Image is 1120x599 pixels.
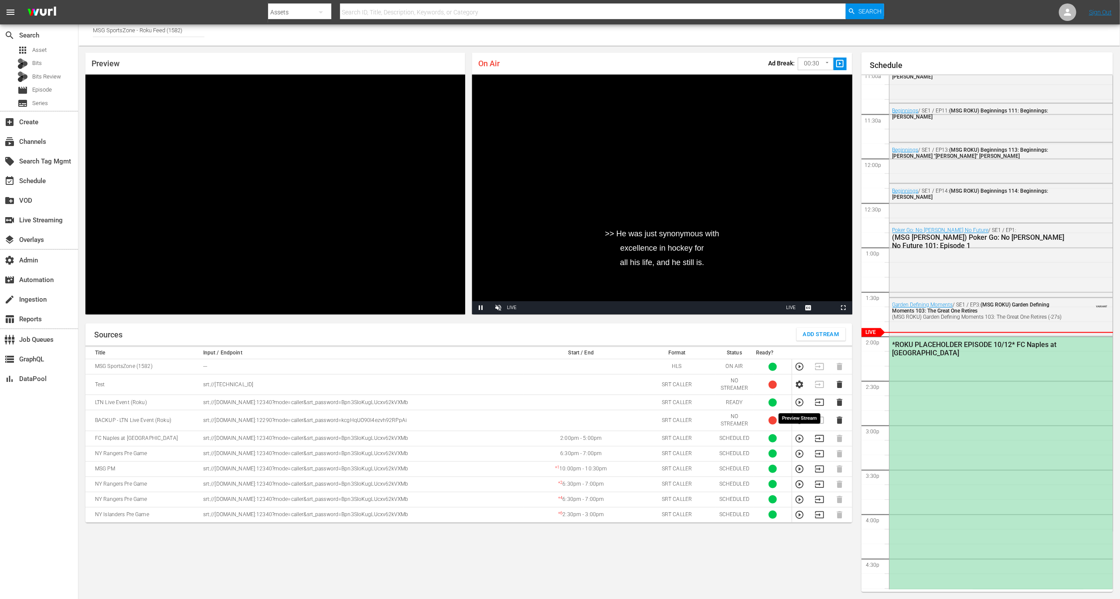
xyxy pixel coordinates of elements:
td: SCHEDULED [715,431,754,446]
button: Transition [815,449,824,459]
sup: + 6 [558,511,562,515]
p: srt://[DOMAIN_NAME]:12340?mode=caller&srt_password=Bpn3SIoKugLUcxv62kVXMb [203,435,521,442]
span: Search [4,30,15,41]
div: (MSG ROKU) Garden Defining Moments 103: The Great One Retires (-27s) [892,314,1066,320]
button: Add Stream [797,328,846,341]
button: Captions [800,301,817,314]
button: Transition [815,495,824,504]
td: NY Rangers Pre Game [85,476,201,492]
span: Episode [32,85,52,94]
div: Bits Review [17,71,28,82]
span: Search [858,3,882,19]
p: srt://[DOMAIN_NAME]:12340?mode=caller&srt_password=Bpn3SIoKugLUcxv62kVXMb [203,465,521,473]
span: Series [32,99,48,108]
span: Job Queues [4,334,15,345]
button: Unmute [490,301,507,314]
span: DataPool [4,374,15,384]
span: (MSG ROKU) Garden Defining Moments 103: The Great One Retires [892,302,1050,314]
span: Ingestion [4,294,15,305]
td: MSG SportsZone (1582) [85,359,201,374]
td: SCHEDULED [715,492,754,507]
td: 6:30pm - 7:00pm [524,446,639,461]
button: Picture-in-Picture [817,301,835,314]
span: Bits Review [32,72,61,81]
div: LIVE [507,301,517,314]
h1: Sources [94,330,123,339]
div: / SE1 / EP13: [892,147,1066,159]
td: HLS [639,359,715,374]
td: NY Rangers Pre Game [85,446,201,461]
th: Format [639,347,715,359]
div: / SE1 / EP3: [892,302,1066,320]
td: 2:00pm - 5:00pm [524,431,639,446]
button: Transition [815,398,824,407]
span: Automation [4,275,15,285]
td: SRT CALLER [639,446,715,461]
td: SRT CALLER [639,507,715,522]
div: Video Player [472,75,852,314]
span: (MSG ROKU) Beginnings 114: Beginnings: [PERSON_NAME] [892,188,1049,200]
span: GraphQL [4,354,15,364]
button: Delete [835,398,844,407]
sup: + 1 [555,465,559,470]
span: Series [17,98,28,109]
span: Schedule [4,176,15,186]
span: On Air [478,59,500,68]
div: Bits [17,58,28,69]
span: Search Tag Mgmt [4,156,15,167]
td: NO STREAMER [715,410,754,431]
p: srt://[TECHNICAL_ID] [203,381,521,388]
td: SCHEDULED [715,461,754,476]
td: 10:00pm - 10:30pm [524,461,639,476]
th: Input / Endpoint [201,347,524,359]
td: LTN Live Event (Roku) [85,395,201,410]
td: SRT CALLER [639,492,715,507]
button: Preview Stream [795,510,804,520]
td: SCHEDULED [715,476,754,492]
p: Ad Break: [768,60,795,67]
span: Admin [4,255,15,265]
td: SRT CALLER [639,410,715,431]
span: Episode [17,85,28,95]
a: Beginnings [892,108,919,114]
button: Preview Stream [795,464,804,474]
button: Transition [815,464,824,474]
td: NY Islanders Pre Game [85,507,201,522]
button: Transition [815,434,824,443]
span: Preview [92,59,119,68]
p: srt://[DOMAIN_NAME]:12290?mode=caller&srt_password=kcgHqUO90l4ezvh92RPpAi [203,417,521,424]
td: SCHEDULED [715,507,754,522]
td: ON AIR [715,359,754,374]
button: Pause [472,301,490,314]
span: Asset [32,46,47,54]
td: SRT CALLER [639,431,715,446]
th: Start / End [524,347,639,359]
td: 6:30pm - 7:00pm [524,492,639,507]
button: Search [846,3,884,19]
td: 2:30pm - 3:00pm [524,507,639,522]
a: Poker Go: No [PERSON_NAME] No Future [892,228,989,234]
div: Video Player [85,75,465,314]
span: LIVE [786,305,796,310]
span: (MSG ROKU) Beginnings 111: Beginnings: [PERSON_NAME] [892,108,1049,120]
th: Ready? [754,347,792,359]
button: Preview Stream [795,480,804,489]
button: Delete [835,380,844,389]
p: srt://[DOMAIN_NAME]:12340?mode=caller&srt_password=Bpn3SIoKugLUcxv62kVXMb [203,480,521,488]
button: Preview Stream [795,362,804,371]
span: Create [4,117,15,127]
span: Bits [32,59,42,68]
a: Beginnings [892,188,919,194]
td: NY Rangers Pre Game [85,492,201,507]
div: (MSG [PERSON_NAME]) Poker Go: No [PERSON_NAME] No Future 101: Episode 1 [892,234,1066,250]
sup: + 2 [558,480,562,485]
sup: + 4 [558,496,562,500]
button: Transition [815,510,824,520]
span: slideshow_sharp [835,59,845,69]
th: Title [85,347,201,359]
td: READY [715,395,754,410]
p: srt://[DOMAIN_NAME]:12340?mode=caller&srt_password=Bpn3SIoKugLUcxv62kVXMb [203,496,521,503]
a: Beginnings [892,147,919,153]
p: srt://[DOMAIN_NAME]:12340?mode=caller&srt_password=Bpn3SIoKugLUcxv62kVXMb [203,450,521,457]
td: Test [85,374,201,395]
